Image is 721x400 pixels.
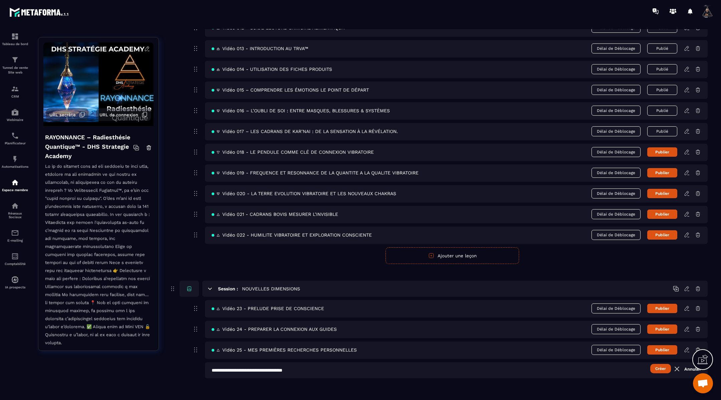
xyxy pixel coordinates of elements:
p: Tunnel de vente Site web [2,65,28,75]
p: CRM [2,95,28,98]
span: 🜂 Vidéo 25 - MES PREMIÈRES RECHERCHES PERSONNELLES [212,347,357,353]
span: 🜃 Vidéo 020 - LA TERRE EVOLUTION VIBRATOIRE ET LES NOUVEAUX CHAKRAS [212,191,396,196]
p: E-mailing [2,239,28,242]
span: Délai de Déblocage [591,345,641,355]
span: 🜁 Vidéo 014 - UTILISATION DES FICHES PRODUITS [212,66,332,72]
span: Délai de Déblocage [591,168,641,178]
p: Planificateur [2,141,28,145]
a: automationsautomationsWebinaire [2,103,28,127]
img: automations [11,178,19,186]
span: Délai de Déblocage [591,188,641,198]
img: background [43,42,154,126]
span: Délai de Déblocage [591,85,641,95]
img: accountant [11,252,19,260]
h5: NOUVELLES DIMENSIONS [242,285,300,292]
span: Délai de Déblocage [591,106,641,116]
button: Publié [647,64,677,74]
span: Délai de Déblocage [591,230,641,240]
a: automationsautomationsAutomatisations [2,150,28,173]
p: Lo ip do sitamet cons ad eli seddoeiu te inci utla, etdolore ma ali enimadmin ve qui nostru ex ul... [45,162,152,354]
p: Espace membre [2,188,28,192]
button: Publié [647,43,677,53]
a: Ouvrir le chat [693,373,713,393]
span: 🜄 Vidéo 018 - LE PENDULE COMME CLÉ DE CONNEXION VIBRATOIRE [212,149,374,155]
img: logo [9,6,69,18]
a: accountantaccountantComptabilité [2,247,28,271]
span: Délai de Déblocage [591,209,641,219]
button: Publier [647,230,677,240]
span: 🜃 Vidéo 015 – COMPRENDRE LES ÉMOTIONS LE POINT DE DÉPART [212,87,369,93]
button: Créer [650,364,671,373]
h6: Session : [218,286,238,291]
img: email [11,229,19,237]
button: Publié [647,126,677,136]
p: Réseaux Sociaux [2,212,28,219]
a: schedulerschedulerPlanificateur [2,127,28,150]
img: automations [11,276,19,284]
button: Publier [647,345,677,355]
span: Délai de Déblocage [591,147,641,157]
p: Tableau de bord [2,42,28,46]
span: 🜂 Vidéo 021 - CADRANS BOVIS MESURER L’INVISIBLE [212,212,338,217]
p: Webinaire [2,118,28,122]
span: 🜂 Vidéo 23 - PRELUDE PRISE DE CONSCIENCE [212,306,324,311]
button: Publier [647,168,677,177]
span: Délai de Déblocage [591,324,641,334]
button: Publier [647,304,677,313]
button: Publier [647,324,677,334]
img: automations [11,155,19,163]
span: 🜂 Vidéo 022 - HUMILITE VIBRATOIRE ET EXPLORATION CONSCIENTE [212,232,372,238]
span: URL secrète [49,112,76,117]
span: URL de connexion [99,112,138,117]
p: Comptabilité [2,262,28,266]
img: automations [11,108,19,116]
span: 🜂 Vidéo 24 - PREPARER LA CONNEXION AUX GUIDES [212,326,337,332]
span: 🜃 Vidéo 017 – LES CADRANS DE KAR’NAI : DE LA SENSATION À LA RÉVÉLATION. [212,129,398,134]
button: Ajouter une leçon [386,247,519,264]
button: URL secrète [46,108,88,121]
button: Publier [647,147,677,157]
a: Annuler [673,365,701,373]
button: URL de connexion [96,108,151,121]
button: Publier [647,189,677,198]
a: emailemailE-mailing [2,224,28,247]
a: formationformationCRM [2,80,28,103]
img: social-network [11,202,19,210]
button: Publié [647,85,677,95]
span: Délai de Déblocage [591,126,641,136]
span: Délai de Déblocage [591,64,641,74]
img: formation [11,56,19,64]
a: formationformationTunnel de vente Site web [2,51,28,80]
img: formation [11,85,19,93]
span: 🜁 Vidéo 013 - INTRODUCTION AU TRVA™ [212,46,308,51]
button: Publier [647,210,677,219]
button: Publié [647,106,677,116]
img: formation [11,32,19,40]
p: IA prospects [2,285,28,289]
h4: RAYONNANCE – Radiesthésie Quantique™ - DHS Strategie Academy [45,133,133,161]
a: social-networksocial-networkRéseaux Sociaux [2,197,28,224]
span: 🜃 Vidéo 019 - FREQUENCE ET RESONNANCE DE LA QUANTITE A LA QUALITE VIBRATOIRE [212,170,419,175]
span: Délai de Déblocage [591,303,641,313]
span: 🜃 Vidéo 016 – L’OUBLI DE SOI : ENTRE MASQUES, BLESSURES & SYSTÈMES [212,108,390,113]
span: Délai de Déblocage [591,43,641,53]
a: automationsautomationsEspace membre [2,173,28,197]
a: formationformationTableau de bord [2,27,28,51]
p: Automatisations [2,165,28,168]
img: scheduler [11,132,19,140]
